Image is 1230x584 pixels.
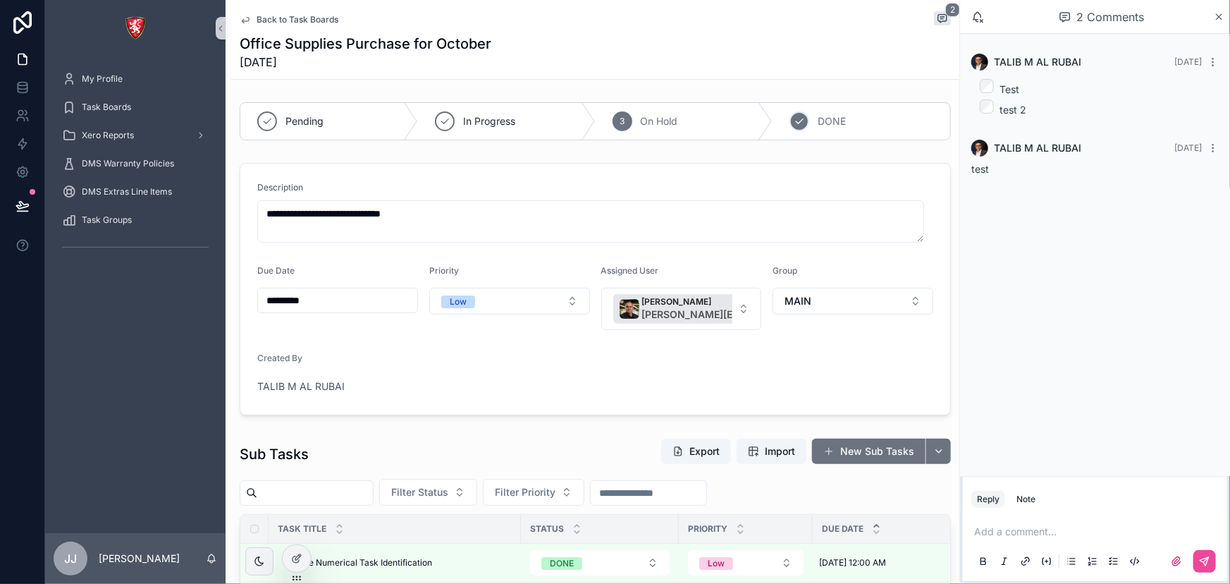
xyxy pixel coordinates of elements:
span: Pending [285,114,324,128]
span: Back to Task Boards [257,14,338,25]
li: Test [994,79,1219,97]
button: 2 [934,11,951,28]
span: Xero Reports [82,130,134,141]
button: New Sub Tasks [812,439,925,464]
span: Task Boards [82,102,131,113]
span: Filter Priority [495,485,555,499]
a: Task Boards [54,95,217,120]
span: Status [530,523,564,535]
button: Select Button [688,550,804,576]
span: Priority [688,523,727,535]
span: Task Title [278,523,326,535]
button: Unselect 36 [613,294,888,324]
a: Xero Reports [54,123,217,148]
span: Assigned User [601,265,659,276]
a: [DATE] 12:00 AM [813,552,951,574]
div: Note [1016,494,1035,505]
span: test [971,163,989,175]
span: TALIB M AL RUBAI [994,141,1081,155]
p: [PERSON_NAME] [99,552,180,566]
a: Back to Task Boards [240,14,338,25]
h1: Sub Tasks [240,444,309,464]
span: On Hold [641,114,678,128]
span: Import [765,444,795,458]
span: TALIB M AL RUBAI [994,55,1081,69]
span: DMS Warranty Policies [82,158,174,169]
h1: Office Supplies Purchase for October [240,34,491,54]
span: [PERSON_NAME] [642,296,868,308]
div: DONE [550,557,574,570]
button: Select Button [530,550,670,576]
div: scrollable content [45,56,226,276]
span: [DATE] [1174,56,1202,67]
span: MAIN [785,294,811,308]
a: Select Button [687,549,804,576]
button: Export [661,439,731,464]
a: Task Groups [54,207,217,233]
a: DMS Extras Line Items [54,179,217,205]
span: Task Groups [82,214,132,226]
span: [PERSON_NAME][EMAIL_ADDRESS][DOMAIN_NAME] [642,308,868,322]
li: test 2 [994,99,1219,117]
div: Low [708,557,725,570]
span: [DATE] [240,54,491,71]
span: Unique Numerical Task Identification [285,557,432,568]
span: 2 Comments [1077,8,1145,25]
button: Note [1011,491,1041,508]
span: Due Date [257,265,295,276]
button: Reply [971,491,1005,508]
a: Unique Numerical Task Identification [285,557,512,568]
span: Group [773,265,797,276]
span: 3 [620,116,625,127]
span: JJ [64,550,77,567]
span: Created By [257,353,302,363]
span: Priority [429,265,459,276]
span: DMS Extras Line Items [82,186,172,197]
button: Import [737,439,806,464]
button: Select Button [601,288,762,330]
button: Select Button [429,288,590,315]
span: Description [257,182,303,193]
a: DMS Warranty Policies [54,151,217,176]
a: TALIB M AL RUBAI [257,379,345,394]
span: My Profile [82,73,123,85]
button: Select Button [773,288,933,315]
a: My Profile [54,66,217,92]
button: Select Button [379,479,477,506]
button: Select Button [483,479,584,506]
span: [DATE] 12:00 AM [819,557,886,568]
img: App logo [124,17,147,39]
a: Select Button [529,549,670,576]
div: Low [450,296,467,308]
span: [DATE] [1174,142,1202,153]
span: Due Date [822,523,863,535]
span: Filter Status [391,485,448,499]
span: 2 [945,3,960,17]
span: DONE [818,114,846,128]
span: In Progress [463,114,515,128]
